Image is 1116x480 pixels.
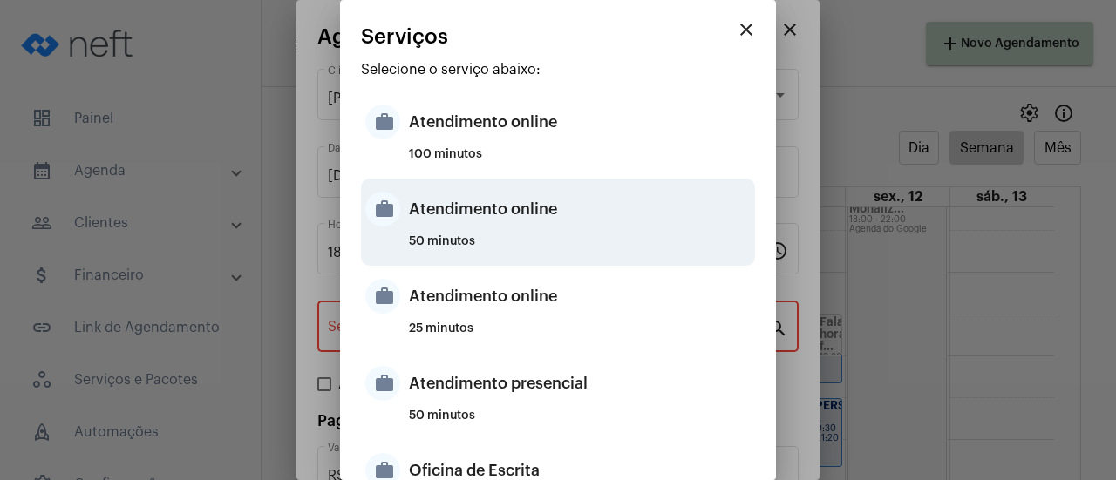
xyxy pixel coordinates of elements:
[409,183,751,235] div: Atendimento online
[409,409,751,436] div: 50 minutos
[409,148,751,174] div: 100 minutos
[361,62,755,78] p: Selecione o serviço abaixo:
[409,96,751,148] div: Atendimento online
[409,357,751,409] div: Atendimento presencial
[409,322,751,348] div: 25 minutos
[409,235,751,261] div: 50 minutos
[365,105,400,139] mat-icon: work
[365,279,400,314] mat-icon: work
[365,366,400,401] mat-icon: work
[365,192,400,226] mat-icon: work
[736,19,757,40] mat-icon: close
[409,270,751,322] div: Atendimento online
[361,25,448,48] span: Serviços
